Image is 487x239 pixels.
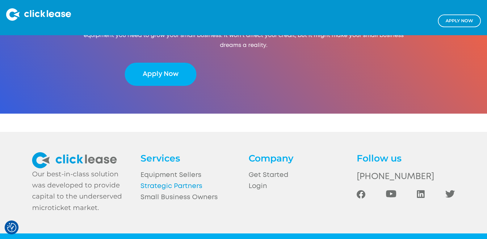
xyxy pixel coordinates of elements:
[32,152,117,168] img: clickease logo
[80,21,407,50] p: Clicklease was designed for small businesses. Apply [DATE] to see how affordable Clicklease can m...
[7,223,16,232] img: Revisit consent button
[249,170,346,181] a: Get Started
[249,181,346,192] a: Login
[7,223,16,232] button: Consent Preferences
[417,190,425,198] img: LinkedIn Social Icon
[249,152,346,165] h4: Company
[32,168,130,213] div: Our best-in-class solution was developed to provide capital to the underserved microticket market.
[141,170,238,181] a: Equipment Sellers
[6,8,71,21] img: Clicklease logo
[141,192,238,203] a: Small Business Owners
[357,170,455,184] a: [PHONE_NUMBER]
[141,181,238,192] a: Strategic Partners
[386,190,396,197] img: Youtube Social Icon
[141,152,238,165] h4: Services
[438,15,481,27] a: Apply NOw
[357,190,365,199] img: Facebook Social icon
[125,63,196,86] a: Apply Now
[357,152,455,165] h4: Follow us
[445,190,455,198] img: Twitter Social Icon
